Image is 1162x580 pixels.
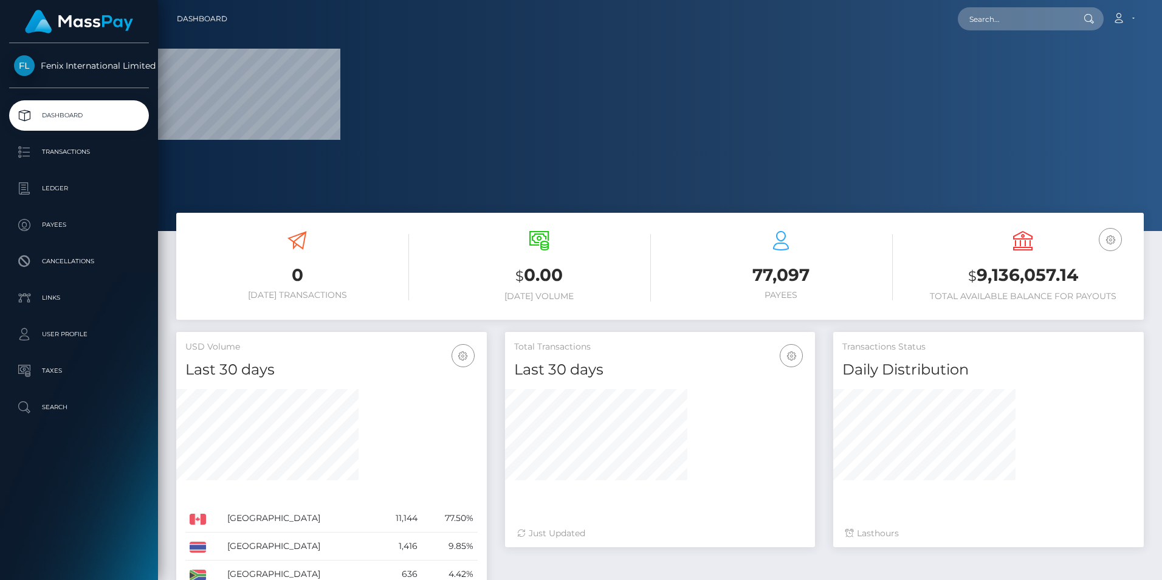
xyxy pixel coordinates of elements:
[185,341,478,353] h5: USD Volume
[14,252,144,271] p: Cancellations
[9,283,149,313] a: Links
[9,246,149,277] a: Cancellations
[968,268,977,285] small: $
[842,359,1135,381] h4: Daily Distribution
[669,290,893,300] h6: Payees
[9,319,149,350] a: User Profile
[190,514,206,525] img: CA.png
[14,289,144,307] p: Links
[9,100,149,131] a: Dashboard
[515,268,524,285] small: $
[845,527,1132,540] div: Last hours
[427,291,651,302] h6: [DATE] Volume
[958,7,1072,30] input: Search...
[185,359,478,381] h4: Last 30 days
[514,359,806,381] h4: Last 30 days
[177,6,227,32] a: Dashboard
[14,216,144,234] p: Payees
[185,290,409,300] h6: [DATE] Transactions
[376,533,421,561] td: 1,416
[9,356,149,386] a: Taxes
[9,137,149,167] a: Transactions
[517,527,803,540] div: Just Updated
[376,505,421,533] td: 11,144
[185,263,409,287] h3: 0
[911,263,1135,288] h3: 9,136,057.14
[911,291,1135,302] h6: Total Available Balance for Payouts
[14,398,144,416] p: Search
[9,60,149,71] span: Fenix International Limited
[842,341,1135,353] h5: Transactions Status
[14,106,144,125] p: Dashboard
[190,542,206,553] img: TH.png
[223,533,376,561] td: [GEOGRAPHIC_DATA]
[14,55,35,76] img: Fenix International Limited
[14,325,144,344] p: User Profile
[14,179,144,198] p: Ledger
[514,341,806,353] h5: Total Transactions
[427,263,651,288] h3: 0.00
[422,533,478,561] td: 9.85%
[669,263,893,287] h3: 77,097
[422,505,478,533] td: 77.50%
[14,143,144,161] p: Transactions
[14,362,144,380] p: Taxes
[9,210,149,240] a: Payees
[223,505,376,533] td: [GEOGRAPHIC_DATA]
[25,10,133,33] img: MassPay Logo
[9,392,149,423] a: Search
[9,173,149,204] a: Ledger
